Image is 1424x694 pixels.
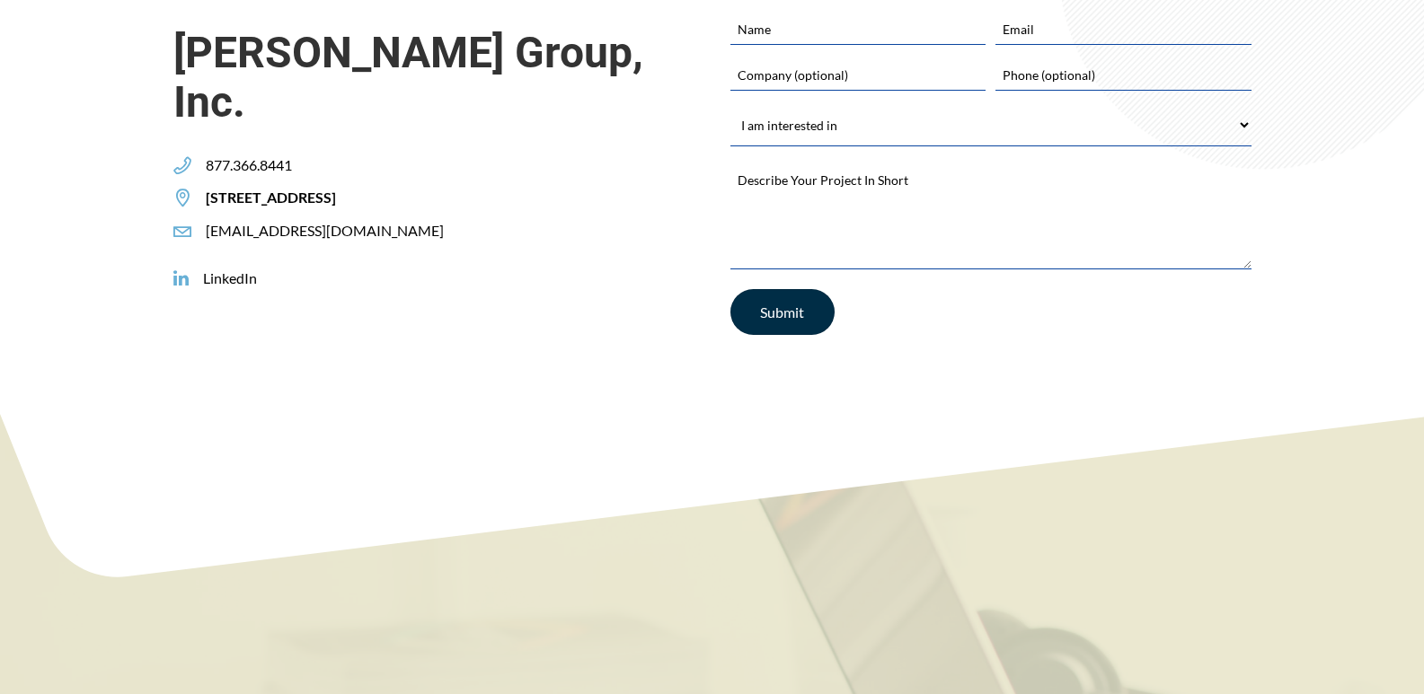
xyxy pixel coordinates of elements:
[995,59,1251,90] input: Phone (optional)
[173,269,257,288] a: LinkedIn
[191,156,292,175] span: 877.366.8441
[730,13,986,44] input: Name
[173,189,336,207] a: [STREET_ADDRESS]
[189,269,257,288] span: LinkedIn
[191,222,444,241] span: [EMAIL_ADDRESS][DOMAIN_NAME]
[191,189,336,207] span: [STREET_ADDRESS]
[730,59,986,90] input: Company (optional)
[173,156,292,175] a: 877.366.8441
[995,13,1251,44] input: Email
[173,222,444,241] a: [EMAIL_ADDRESS][DOMAIN_NAME]
[173,28,694,127] span: [PERSON_NAME] Group, Inc.
[730,289,835,335] input: Submit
